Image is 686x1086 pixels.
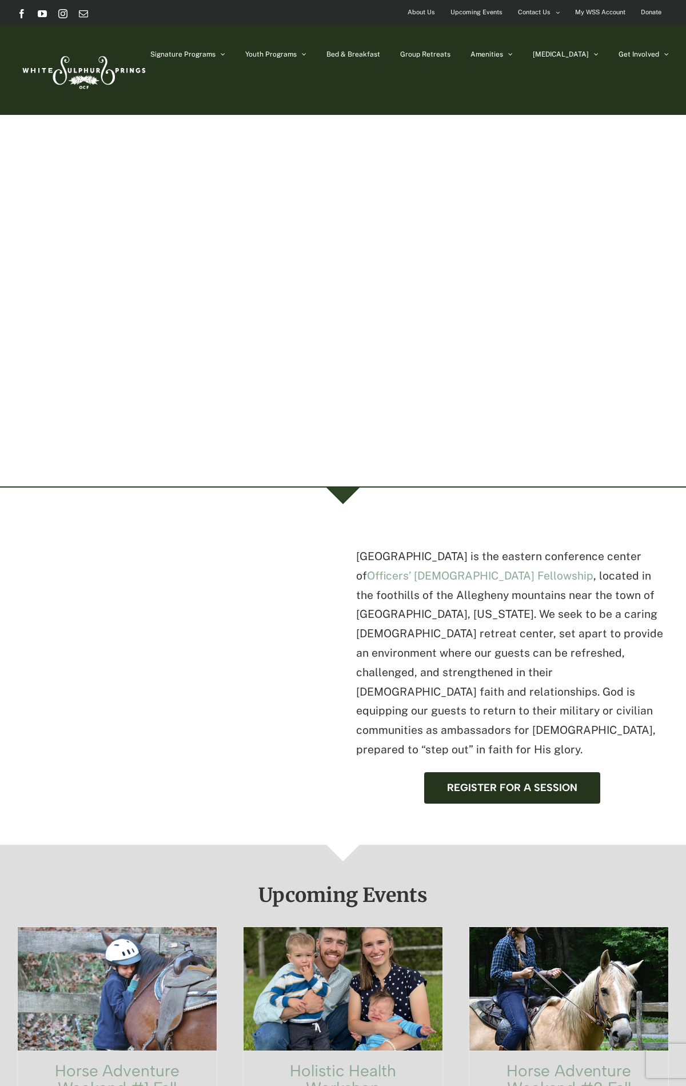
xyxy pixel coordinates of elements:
a: Youth Programs [245,26,306,83]
span: Signature Programs [150,51,216,58]
span: About Us [408,4,435,21]
a: Horse Adventure Weekend #1 Fall Wednesday-Friday [18,927,217,1051]
a: Signature Programs [150,26,225,83]
a: Bed & Breakfast [326,26,380,83]
span: Upcoming Events [450,4,502,21]
a: Holistic Health Workshop [244,927,442,1051]
img: White Sulphur Springs Logo [17,43,149,97]
a: Instagram [58,9,67,18]
iframe: YouTube video player 1 [17,533,330,720]
span: Bed & Breakfast [326,51,380,58]
a: Get Involved [619,26,669,83]
a: [MEDICAL_DATA] [533,26,599,83]
a: Amenities [470,26,513,83]
span: Contact Us [518,4,551,21]
a: Register [424,772,600,804]
span: Get Involved [619,51,659,58]
nav: Main Menu [150,26,669,83]
a: Officers’ [DEMOGRAPHIC_DATA] Fellowship [367,569,593,582]
span: Register for a session [447,782,577,794]
span: Youth Programs [245,51,297,58]
a: Email [79,9,88,18]
span: Amenities [470,51,503,58]
span: Group Retreats [400,51,450,58]
span: Donate [641,4,661,21]
a: Group Retreats [400,26,450,83]
p: [GEOGRAPHIC_DATA] is the eastern conference center of , located in the foothills of the Allegheny... [356,547,669,760]
a: YouTube [38,9,47,18]
a: Horse Adventure Weekend #2 Fall Friday – Sunday [469,927,668,1051]
span: My WSS Account [575,4,625,21]
h2: Upcoming Events [17,885,669,905]
span: [MEDICAL_DATA] [533,51,589,58]
a: Facebook [17,9,26,18]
